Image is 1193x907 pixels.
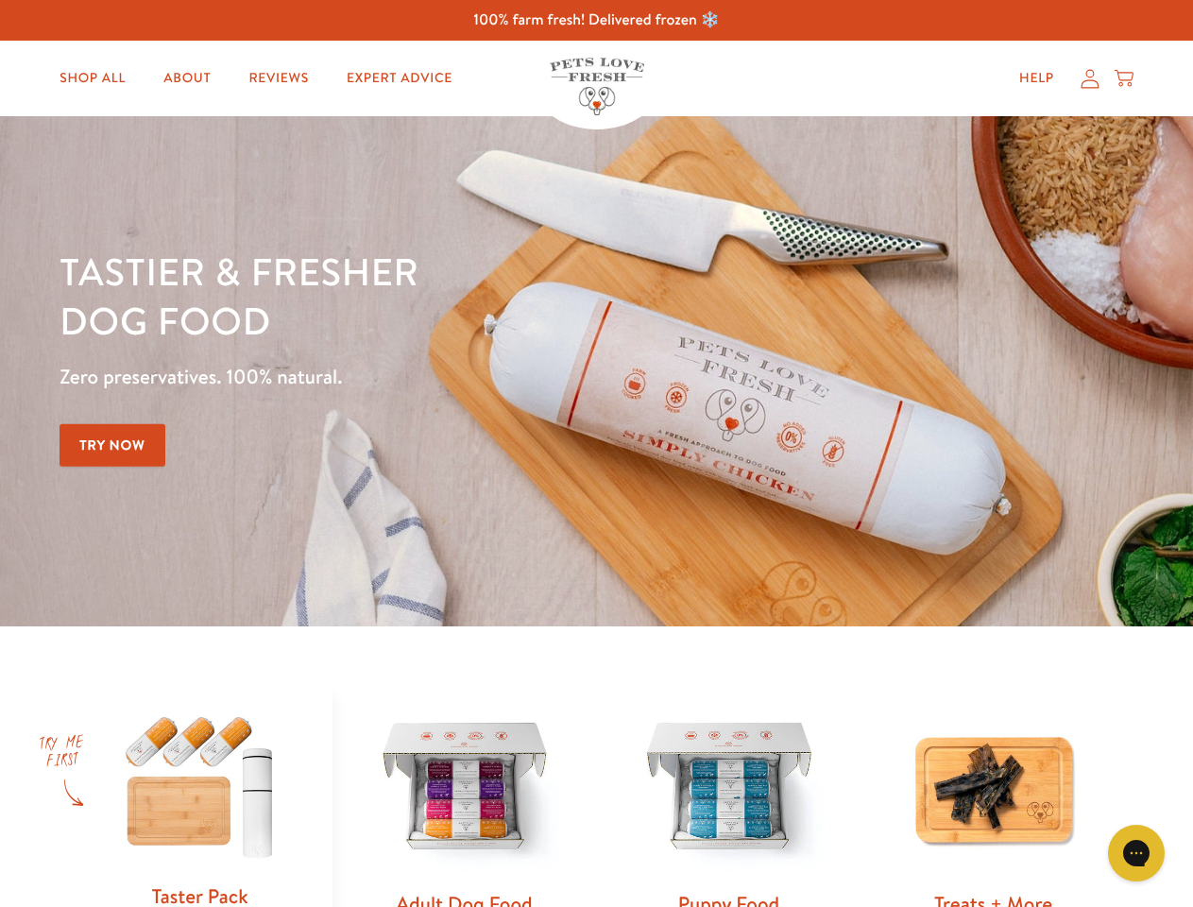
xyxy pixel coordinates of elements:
[60,424,165,467] a: Try Now
[1099,818,1174,888] iframe: Gorgias live chat messenger
[233,60,323,97] a: Reviews
[44,60,141,97] a: Shop All
[60,360,775,394] p: Zero preservatives. 100% natural.
[1004,60,1069,97] a: Help
[332,60,468,97] a: Expert Advice
[148,60,226,97] a: About
[60,247,775,345] h1: Tastier & fresher dog food
[550,58,644,115] img: Pets Love Fresh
